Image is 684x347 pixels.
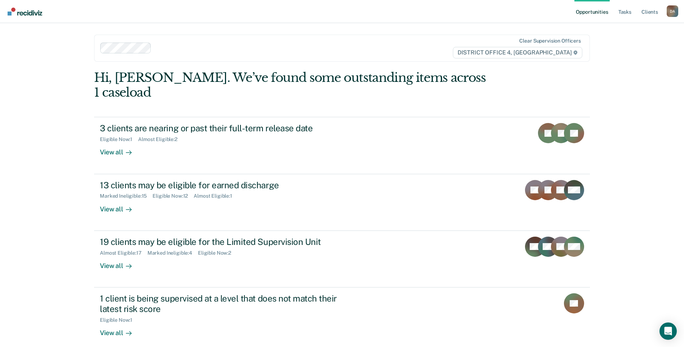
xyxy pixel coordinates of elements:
[147,250,198,256] div: Marked Ineligible : 4
[100,237,353,247] div: 19 clients may be eligible for the Limited Supervision Unit
[100,136,138,142] div: Eligible Now : 1
[519,38,581,44] div: Clear supervision officers
[100,323,140,337] div: View all
[100,317,138,323] div: Eligible Now : 1
[100,199,140,213] div: View all
[100,293,353,314] div: 1 client is being supervised at a level that does not match their latest risk score
[100,180,353,190] div: 13 clients may be eligible for earned discharge
[94,174,590,231] a: 13 clients may be eligible for earned dischargeMarked Ineligible:15Eligible Now:12Almost Eligible...
[100,193,153,199] div: Marked Ineligible : 15
[8,8,42,16] img: Recidiviz
[198,250,237,256] div: Eligible Now : 2
[94,117,590,174] a: 3 clients are nearing or past their full-term release dateEligible Now:1Almost Eligible:2View all
[100,250,147,256] div: Almost Eligible : 17
[667,5,678,17] button: Profile dropdown button
[100,142,140,157] div: View all
[194,193,238,199] div: Almost Eligible : 1
[667,5,678,17] div: D A
[453,47,582,58] span: DISTRICT OFFICE 4, [GEOGRAPHIC_DATA]
[153,193,194,199] div: Eligible Now : 12
[94,231,590,287] a: 19 clients may be eligible for the Limited Supervision UnitAlmost Eligible:17Marked Ineligible:4E...
[659,322,677,340] div: Open Intercom Messenger
[138,136,183,142] div: Almost Eligible : 2
[94,70,491,100] div: Hi, [PERSON_NAME]. We’ve found some outstanding items across 1 caseload
[100,123,353,133] div: 3 clients are nearing or past their full-term release date
[100,256,140,270] div: View all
